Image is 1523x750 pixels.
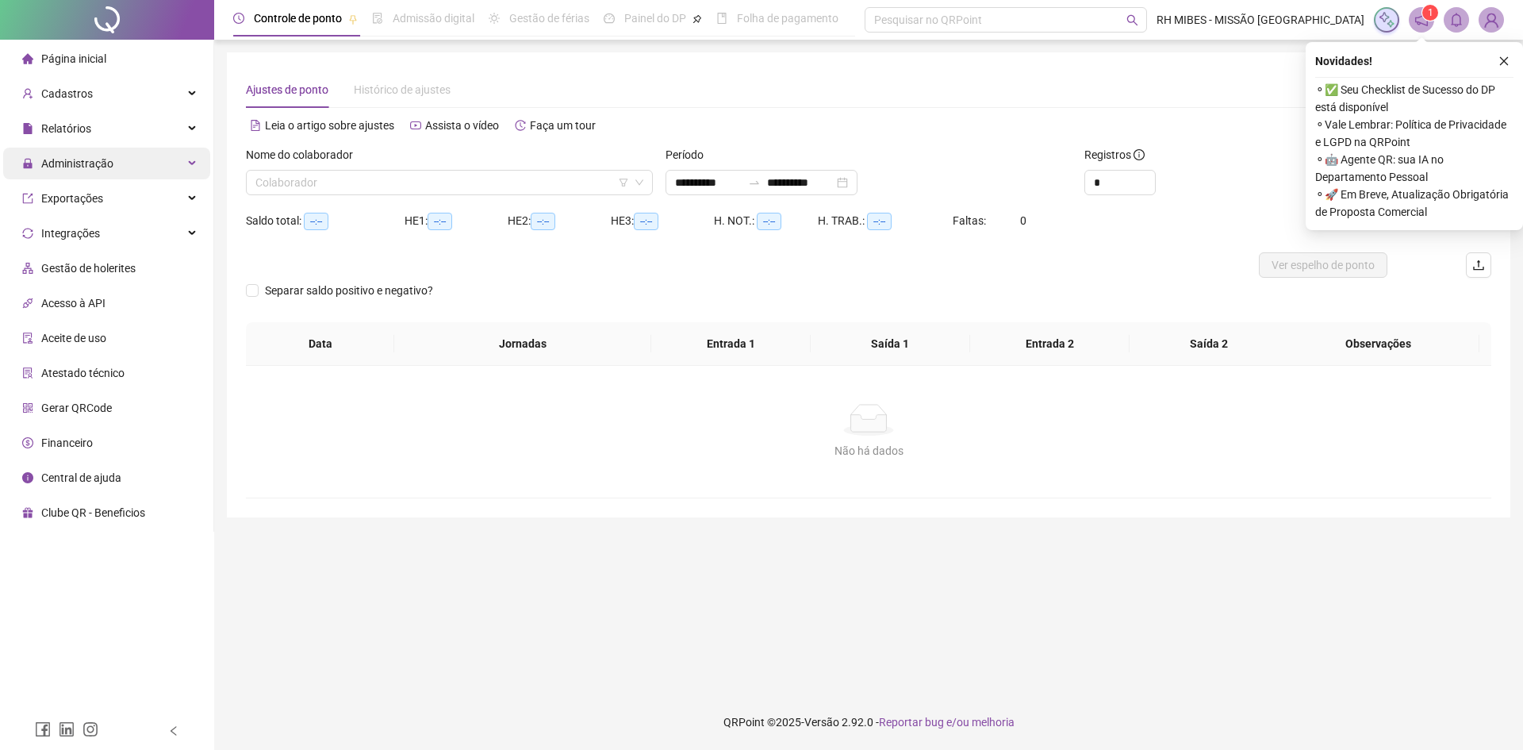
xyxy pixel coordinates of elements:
span: youtube [410,120,421,131]
span: Exportações [41,192,103,205]
span: to [748,176,761,189]
span: swap-right [748,176,761,189]
span: Acesso à API [41,297,105,310]
label: Período [666,146,714,163]
span: gift [22,507,33,518]
span: export [22,193,33,204]
footer: QRPoint © 2025 - 2.92.0 - [214,694,1523,750]
button: Ver espelho de ponto [1259,252,1387,278]
span: Observações [1290,335,1467,352]
span: Ajustes de ponto [246,83,328,96]
span: file-done [372,13,383,24]
span: Leia o artigo sobre ajustes [265,119,394,132]
span: pushpin [692,14,702,24]
span: Clube QR - Beneficios [41,506,145,519]
span: filter [619,178,628,187]
span: Gestão de férias [509,12,589,25]
th: Entrada 2 [970,322,1130,366]
span: dollar [22,437,33,448]
span: Cadastros [41,87,93,100]
span: solution [22,367,33,379]
span: file [22,123,33,134]
div: HE 2: [508,212,611,230]
span: ⚬ 🤖 Agente QR: sua IA no Departamento Pessoal [1315,151,1513,186]
span: ⚬ ✅ Seu Checklist de Sucesso do DP está disponível [1315,81,1513,116]
span: ⚬ Vale Lembrar: Política de Privacidade e LGPD na QRPoint [1315,116,1513,151]
span: Registros [1084,146,1145,163]
span: api [22,298,33,309]
th: Jornadas [394,322,651,366]
span: --:-- [304,213,328,230]
span: Assista o vídeo [425,119,499,132]
th: Entrada 1 [651,322,811,366]
span: Administração [41,157,113,170]
span: pushpin [348,14,358,24]
span: qrcode [22,402,33,413]
span: instagram [82,721,98,737]
span: left [168,725,179,737]
span: Faça um tour [530,119,596,132]
span: --:-- [757,213,781,230]
span: info-circle [22,472,33,483]
span: clock-circle [233,13,244,24]
span: Gerar QRCode [41,402,112,414]
span: Integrações [41,227,100,240]
span: apartment [22,263,33,274]
span: search [1126,14,1138,26]
span: audit [22,333,33,344]
span: --:-- [531,213,555,230]
span: Relatórios [41,122,91,135]
span: ⚬ 🚀 Em Breve, Atualização Obrigatória de Proposta Comercial [1315,186,1513,221]
span: info-circle [1134,149,1145,160]
span: Folha de pagamento [737,12,838,25]
span: --:-- [867,213,892,230]
span: lock [22,158,33,169]
span: Controle de ponto [254,12,342,25]
div: H. NOT.: [714,212,818,230]
span: user-add [22,88,33,99]
label: Nome do colaborador [246,146,363,163]
span: home [22,53,33,64]
span: RH MIBES - MISSÃO [GEOGRAPHIC_DATA] [1157,11,1364,29]
span: Reportar bug e/ou melhoria [879,716,1015,729]
span: Página inicial [41,52,106,65]
span: --:-- [634,213,658,230]
span: notification [1414,13,1429,27]
span: sun [489,13,500,24]
span: facebook [35,721,51,737]
span: book [716,13,727,24]
div: Saldo total: [246,212,405,230]
span: Histórico de ajustes [354,83,451,96]
span: Gestão de holerites [41,262,136,275]
div: Não há dados [265,442,1472,460]
img: 71697 [1479,8,1503,32]
th: Observações [1277,322,1479,366]
div: HE 3: [611,212,714,230]
span: sync [22,228,33,239]
span: history [515,120,526,131]
div: HE 1: [405,212,508,230]
span: Faltas: [953,214,988,227]
span: Financeiro [41,437,93,449]
th: Saída 1 [811,322,970,366]
sup: 1 [1422,5,1438,21]
span: bell [1449,13,1464,27]
span: linkedin [59,721,75,737]
span: Versão [804,716,839,729]
span: Atestado técnico [41,367,125,379]
span: Separar saldo positivo e negativo? [259,282,439,299]
span: Painel do DP [624,12,686,25]
span: upload [1472,259,1485,271]
span: dashboard [604,13,615,24]
span: Novidades ! [1315,52,1372,70]
span: file-text [250,120,261,131]
div: H. TRAB.: [818,212,953,230]
span: Central de ajuda [41,471,121,484]
th: Saída 2 [1130,322,1289,366]
span: Aceite de uso [41,332,106,344]
span: 0 [1020,214,1026,227]
th: Data [246,322,394,366]
img: sparkle-icon.fc2bf0ac1784a2077858766a79e2daf3.svg [1378,11,1395,29]
span: close [1498,56,1510,67]
span: down [635,178,644,187]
